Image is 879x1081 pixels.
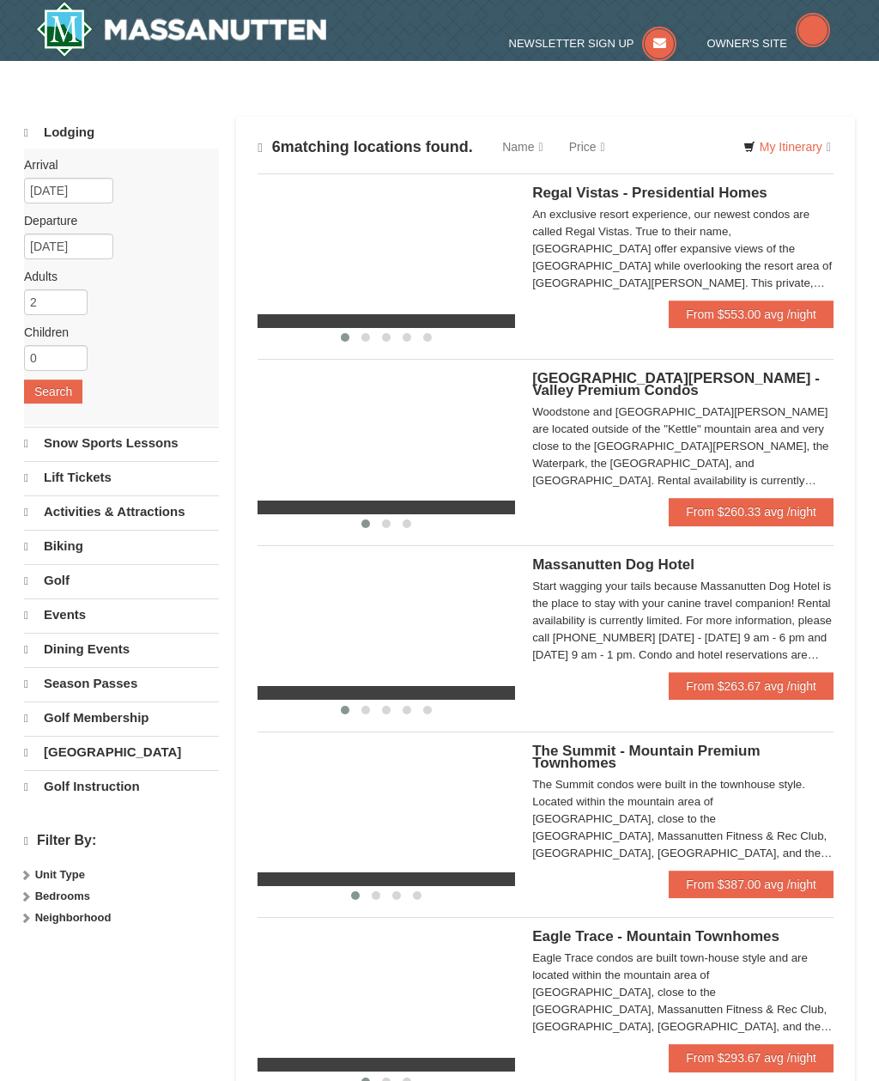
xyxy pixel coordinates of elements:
a: From $387.00 avg /night [669,871,834,898]
img: Massanutten Resort Logo [36,2,326,57]
a: Biking [24,530,219,562]
a: Golf [24,564,219,597]
strong: Price per Night: (USD $) [24,864,150,877]
a: Lift Tickets [24,461,219,494]
a: Events [24,598,219,631]
a: Golf Instruction [24,770,219,803]
label: Children [24,324,206,341]
a: From $293.67 avg /night [669,1044,834,1072]
span: The Summit - Mountain Premium Townhomes [532,743,760,771]
a: From $260.33 avg /night [669,498,834,525]
strong: Bedrooms [35,890,90,902]
a: From $553.00 avg /night [669,301,834,328]
span: [GEOGRAPHIC_DATA][PERSON_NAME] - Valley Premium Condos [532,370,820,398]
span: Massanutten Dog Hotel [532,556,694,573]
label: Adults [24,268,206,285]
div: Start wagging your tails because Massanutten Dog Hotel is the place to stay with your canine trav... [532,578,834,664]
strong: Neighborhood [35,911,112,924]
label: Arrival [24,156,206,173]
a: [GEOGRAPHIC_DATA] [24,736,219,768]
a: Owner's Site [706,37,830,50]
a: Price [556,130,618,164]
a: My Itinerary [732,134,842,160]
strong: Unit Type [35,868,85,881]
a: Season Passes [24,667,219,700]
h4: Filter By: [24,833,219,849]
a: Activities & Attractions [24,495,219,528]
button: Search [24,380,82,404]
div: An exclusive resort experience, our newest condos are called Regal Vistas. True to their name, [G... [532,206,834,292]
a: Lodging [24,117,219,149]
a: Snow Sports Lessons [24,427,219,459]
div: Eagle Trace condos are built town-house style and are located within the mountain area of [GEOGRA... [532,950,834,1035]
span: Regal Vistas - Presidential Homes [532,185,767,201]
a: Golf Membership [24,701,219,734]
a: Newsletter Sign Up [509,37,677,50]
div: The Summit condos were built in the townhouse style. Located within the mountain area of [GEOGRAP... [532,776,834,862]
div: Woodstone and [GEOGRAPHIC_DATA][PERSON_NAME] are located outside of the "Kettle" mountain area an... [532,404,834,489]
span: Newsletter Sign Up [509,37,634,50]
label: Departure [24,212,206,229]
a: Name [489,130,555,164]
a: From $263.67 avg /night [669,672,834,700]
span: Owner's Site [706,37,787,50]
a: Massanutten Resort [36,2,326,57]
span: Eagle Trace - Mountain Townhomes [532,928,779,944]
a: Dining Events [24,633,219,665]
